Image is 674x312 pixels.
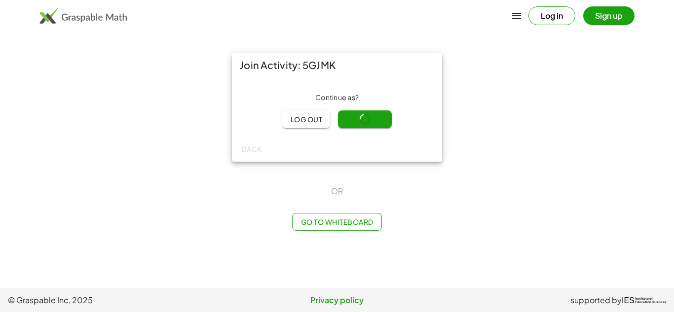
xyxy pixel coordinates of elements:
[622,294,666,306] a: IESInstitute ofEducation Sciences
[232,53,442,77] div: Join Activity: 5GJMK
[570,294,622,306] span: supported by
[583,6,635,25] button: Sign up
[227,294,447,306] a: Privacy policy
[282,110,330,128] button: Log out
[528,6,575,25] button: Log in
[8,294,227,306] span: © Graspable Inc, 2025
[635,297,666,304] span: Institute of Education Sciences
[300,217,373,226] span: Go to Whiteboard
[292,213,381,231] button: Go to Whiteboard
[240,93,434,103] div: Continue as ?
[622,296,635,305] span: IES
[290,115,322,124] span: Log out
[331,185,343,197] span: OR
